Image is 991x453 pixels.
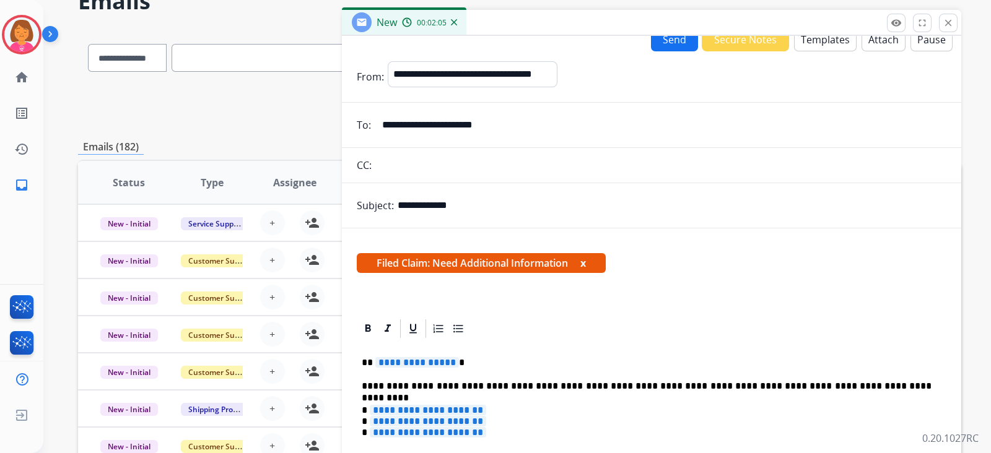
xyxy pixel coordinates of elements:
[181,366,261,379] span: Customer Support
[269,215,275,230] span: +
[113,175,145,190] span: Status
[201,175,224,190] span: Type
[181,440,261,453] span: Customer Support
[181,217,251,230] span: Service Support
[260,248,285,272] button: +
[305,438,320,453] mat-icon: person_add
[305,215,320,230] mat-icon: person_add
[943,17,954,28] mat-icon: close
[305,364,320,379] mat-icon: person_add
[273,175,317,190] span: Assignee
[100,440,158,453] span: New - Initial
[181,329,261,342] span: Customer Support
[269,327,275,342] span: +
[359,319,377,338] div: Bold
[269,252,275,267] span: +
[14,142,29,157] mat-icon: history
[651,27,698,51] button: Send
[917,17,928,28] mat-icon: fullscreen
[260,210,285,235] button: +
[378,319,397,338] div: Italic
[100,217,158,230] span: New - Initial
[100,403,158,416] span: New - Initial
[269,364,275,379] span: +
[181,403,266,416] span: Shipping Protection
[269,438,275,453] span: +
[305,327,320,342] mat-icon: person_add
[377,15,397,29] span: New
[417,18,447,28] span: 00:02:05
[910,27,953,51] button: Pause
[100,366,158,379] span: New - Initial
[580,256,586,270] button: x
[260,285,285,309] button: +
[100,291,158,304] span: New - Initial
[305,290,320,304] mat-icon: person_add
[702,27,789,51] button: Secure Notes
[357,69,384,84] p: From:
[357,158,372,173] p: CC:
[100,254,158,267] span: New - Initial
[14,178,29,192] mat-icon: inbox
[4,17,39,52] img: avatar
[100,329,158,342] span: New - Initial
[14,70,29,85] mat-icon: home
[862,27,906,51] button: Attach
[891,17,902,28] mat-icon: remove_red_eye
[357,198,394,213] p: Subject:
[429,319,448,338] div: Ordered List
[181,291,261,304] span: Customer Support
[794,27,857,51] button: Templates
[78,139,144,155] p: Emails (182)
[305,252,320,267] mat-icon: person_add
[404,319,422,338] div: Underline
[357,118,371,132] p: To:
[260,396,285,421] button: +
[260,322,285,347] button: +
[449,319,468,338] div: Bullet List
[269,401,275,416] span: +
[269,290,275,304] span: +
[357,253,606,273] span: Filed Claim: Need Additional Information
[305,401,320,416] mat-icon: person_add
[260,359,285,384] button: +
[14,106,29,121] mat-icon: list_alt
[181,254,261,267] span: Customer Support
[922,431,979,446] p: 0.20.1027RC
